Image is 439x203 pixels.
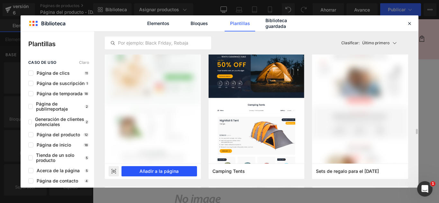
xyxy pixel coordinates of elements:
a: Inicio [12,15,33,28]
font: Página de contacto [37,178,78,183]
font: Elementos [147,21,169,26]
font: Página de clics [37,70,70,76]
font: Añadir a la página [139,168,179,174]
button: Clasificar:Último primero [339,37,408,49]
button: Añadir a la página [121,166,197,176]
font: caso de uso [28,60,56,65]
font: Inicio [16,18,29,25]
a: Contacto [63,15,94,28]
font: Tienda de un solo producto [36,152,74,163]
font: 12 [85,133,88,137]
font: Catálogo [37,18,59,25]
font: 2 [86,105,88,108]
font: 1 [432,182,434,186]
font: Página de suscripción [37,80,85,86]
font: Plantillas [28,40,56,48]
font: Bloques [191,21,208,26]
span: Camping Tents [212,168,245,174]
img: 0fc92de0-89b3-4e00-8dae-554f79b7c7ed.png [312,46,408,174]
font: Clasificar: [341,40,360,45]
a: Catálogo [33,15,63,28]
font: 18 [85,143,88,147]
font: Sets de regalo para el [DATE] [316,168,379,174]
summary: Búsqueda [334,15,348,29]
font: Página del producto [37,132,80,137]
font: Acerca de la página [37,168,80,173]
font: 11 [85,71,88,75]
font: 4 [85,179,88,183]
font: Página de inicio [37,142,71,148]
font: Último primero [362,40,390,45]
span: Sets de regalo para el Día de la Madre [316,168,379,174]
div: Avance [109,166,119,176]
font: 2 [86,120,88,124]
font: 1 [86,81,88,85]
font: Biblioteca guardada [265,18,287,29]
img: Exclusiva Perú [161,3,225,41]
font: 5 [86,156,88,160]
input: Por ejemplo: Black Friday, Rebajas,... [105,39,211,47]
font: Página de publirreportaje [36,101,68,112]
font: Generación de clientes potenciales [35,116,84,127]
img: 6a009a34-be99-4e9f-aea8-7c34fafe5fd1.png [105,35,201,164]
font: Contacto [67,18,90,25]
iframe: Chat en vivo de Intercom [417,181,433,197]
font: 5 [86,169,88,173]
font: Claro [79,60,89,65]
font: Página de temporada [37,91,83,96]
font: Plantillas [230,21,250,26]
font: 18 [85,92,88,96]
